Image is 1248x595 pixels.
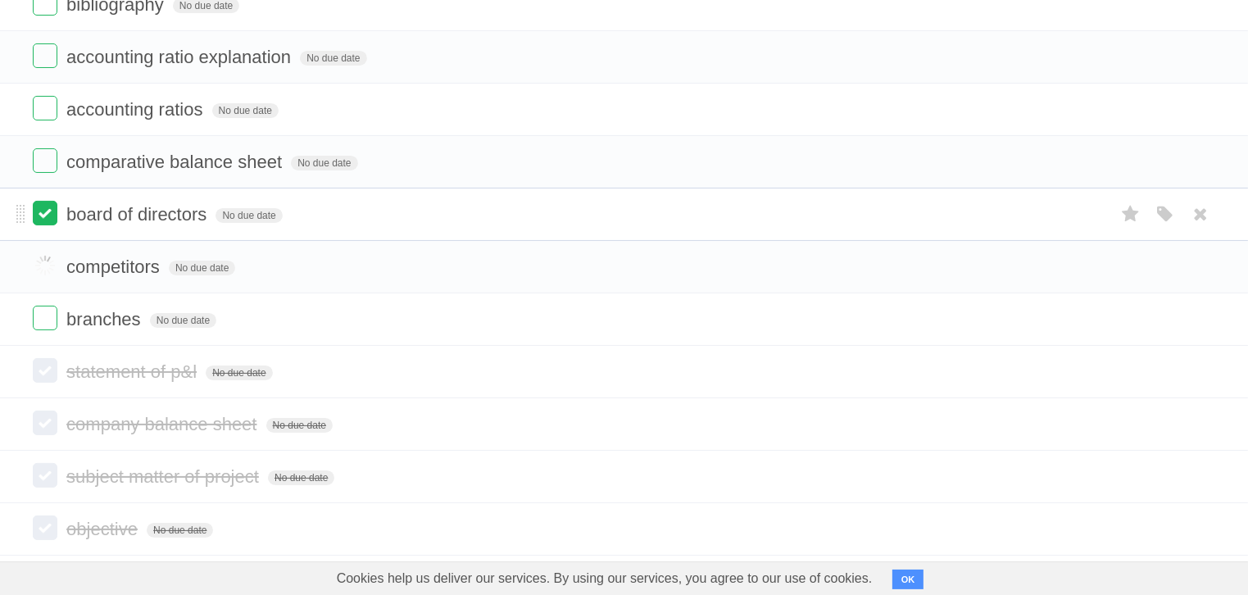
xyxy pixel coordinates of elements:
[66,309,145,329] span: branches
[268,470,334,485] span: No due date
[892,570,924,589] button: OK
[66,99,206,120] span: accounting ratios
[66,414,261,434] span: company balance sheet
[66,47,295,67] span: accounting ratio explanation
[66,519,142,539] span: objective
[66,466,263,487] span: subject matter of project
[33,306,57,330] label: Done
[147,523,213,538] span: No due date
[66,361,201,382] span: statement of p&l
[33,43,57,68] label: Done
[320,562,889,595] span: Cookies help us deliver our services. By using our services, you agree to our use of cookies.
[216,208,282,223] span: No due date
[33,201,57,225] label: Done
[1115,201,1146,228] label: Star task
[66,257,164,277] span: competitors
[300,51,366,66] span: No due date
[291,156,357,170] span: No due date
[66,204,211,225] span: board of directors
[33,253,57,278] label: Done
[212,103,279,118] span: No due date
[33,463,57,488] label: Done
[33,516,57,540] label: Done
[33,96,57,120] label: Done
[169,261,235,275] span: No due date
[206,366,272,380] span: No due date
[33,358,57,383] label: Done
[33,411,57,435] label: Done
[266,418,333,433] span: No due date
[66,152,286,172] span: comparative balance sheet
[150,313,216,328] span: No due date
[33,148,57,173] label: Done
